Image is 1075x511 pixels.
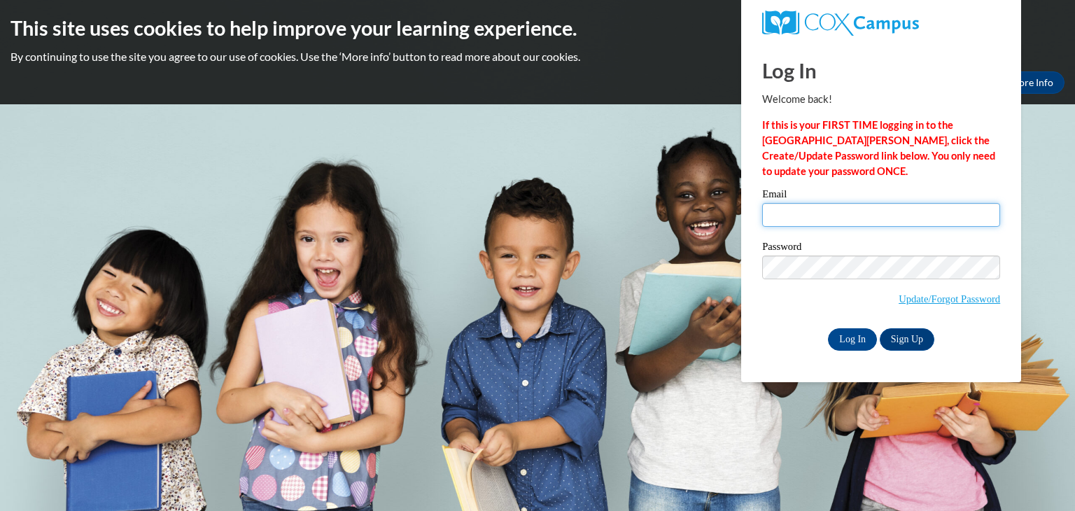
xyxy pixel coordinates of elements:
label: Password [762,241,1000,255]
a: COX Campus [762,10,1000,36]
h2: This site uses cookies to help improve your learning experience. [10,14,1065,42]
label: Email [762,189,1000,203]
strong: If this is your FIRST TIME logging in to the [GEOGRAPHIC_DATA][PERSON_NAME], click the Create/Upd... [762,119,995,177]
input: Log In [828,328,877,351]
h1: Log In [762,56,1000,85]
a: More Info [999,71,1065,94]
a: Sign Up [880,328,934,351]
a: Update/Forgot Password [899,293,1000,304]
img: COX Campus [762,10,919,36]
p: By continuing to use the site you agree to our use of cookies. Use the ‘More info’ button to read... [10,49,1065,64]
p: Welcome back! [762,92,1000,107]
